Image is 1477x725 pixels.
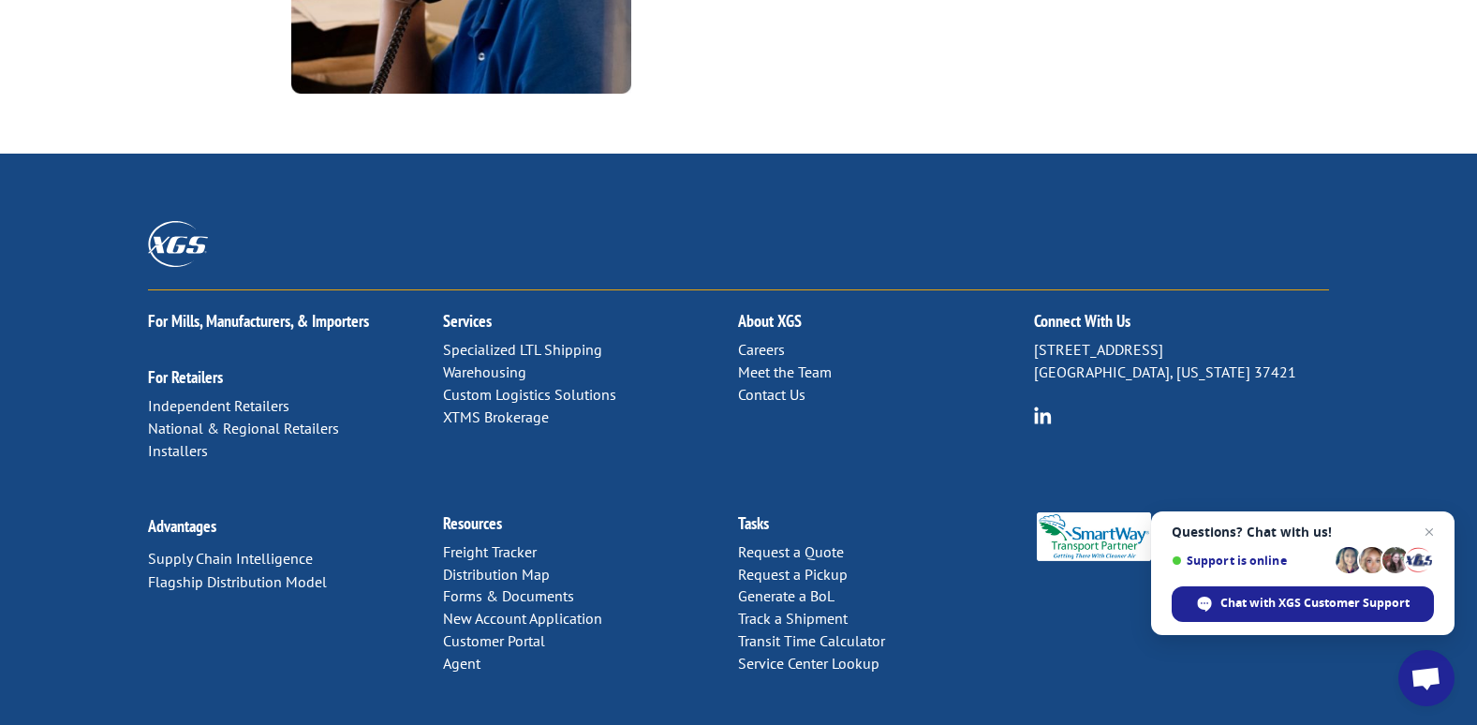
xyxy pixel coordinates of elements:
[738,565,848,584] a: Request a Pickup
[738,385,805,404] a: Contact Us
[738,340,785,359] a: Careers
[443,310,492,332] a: Services
[738,515,1033,541] h2: Tasks
[148,396,289,415] a: Independent Retailers
[738,631,885,650] a: Transit Time Calculator
[443,654,480,673] a: Agent
[443,362,526,381] a: Warehousing
[148,572,327,591] a: Flagship Distribution Model
[1172,586,1434,622] div: Chat with XGS Customer Support
[443,407,549,426] a: XTMS Brokerage
[738,310,802,332] a: About XGS
[1172,525,1434,540] span: Questions? Chat with us!
[1172,554,1329,568] span: Support is online
[148,366,223,388] a: For Retailers
[443,512,502,534] a: Resources
[738,609,848,628] a: Track a Shipment
[1034,339,1329,384] p: [STREET_ADDRESS] [GEOGRAPHIC_DATA], [US_STATE] 37421
[443,385,616,404] a: Custom Logistics Solutions
[443,542,537,561] a: Freight Tracker
[443,565,550,584] a: Distribution Map
[148,419,339,437] a: National & Regional Retailers
[1220,595,1410,612] span: Chat with XGS Customer Support
[738,362,832,381] a: Meet the Team
[148,310,369,332] a: For Mills, Manufacturers, & Importers
[443,631,545,650] a: Customer Portal
[738,586,835,605] a: Generate a BoL
[148,515,216,537] a: Advantages
[148,549,313,568] a: Supply Chain Intelligence
[738,654,879,673] a: Service Center Lookup
[1034,313,1329,339] h2: Connect With Us
[1034,407,1052,424] img: group-6
[443,609,602,628] a: New Account Application
[443,586,574,605] a: Forms & Documents
[738,542,844,561] a: Request a Quote
[443,340,602,359] a: Specialized LTL Shipping
[1418,521,1440,543] span: Close chat
[1398,650,1455,706] div: Open chat
[1034,512,1154,561] img: Smartway_Logo
[148,441,208,460] a: Installers
[148,221,208,267] img: XGS_Logos_ALL_2024_All_White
